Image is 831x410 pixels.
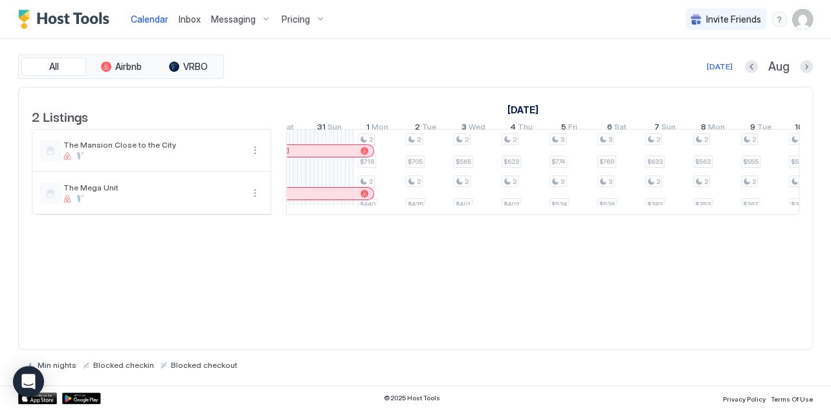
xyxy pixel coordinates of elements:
[156,58,221,76] button: VRBO
[513,135,516,144] span: 2
[415,122,420,135] span: 2
[408,157,423,166] span: $705
[791,157,805,166] span: $571
[614,122,626,135] span: Sat
[698,119,728,138] a: September 8, 2025
[282,122,294,135] span: Sat
[93,360,154,370] span: Blocked checkin
[656,135,660,144] span: 2
[469,122,485,135] span: Wed
[608,135,612,144] span: 3
[695,157,711,166] span: $563
[608,177,612,186] span: 3
[417,177,421,186] span: 2
[568,122,577,135] span: Fri
[704,135,708,144] span: 2
[750,122,755,135] span: 9
[701,122,706,135] span: 8
[465,177,469,186] span: 2
[18,54,224,79] div: tab-group
[599,200,615,209] span: $526
[771,391,813,405] a: Terms Of Use
[456,200,471,209] span: $401
[513,177,516,186] span: 2
[131,12,168,26] a: Calendar
[422,122,436,135] span: Tue
[607,122,612,135] span: 6
[369,135,373,144] span: 2
[707,61,733,73] div: [DATE]
[656,177,660,186] span: 2
[518,122,533,135] span: Thu
[38,360,76,370] span: Min nights
[800,60,813,73] button: Next month
[745,60,758,73] button: Previous month
[282,14,310,25] span: Pricing
[510,122,516,135] span: 4
[247,142,263,158] button: More options
[551,157,565,166] span: $774
[795,122,803,135] span: 10
[371,122,388,135] span: Mon
[247,185,263,201] div: menu
[757,122,771,135] span: Tue
[179,12,201,26] a: Inbox
[369,177,373,186] span: 2
[62,393,101,404] a: Google Play Store
[599,157,614,166] span: $769
[247,185,263,201] button: More options
[314,119,345,138] a: August 31, 2025
[131,14,168,25] span: Calendar
[317,122,326,135] span: 31
[504,157,519,166] span: $623
[183,61,208,73] span: VRBO
[63,140,242,150] span: The Mansion Close to the City
[363,119,392,138] a: September 1, 2025
[360,157,374,166] span: $718
[507,119,536,138] a: September 4, 2025
[560,177,564,186] span: 3
[18,10,115,29] a: Host Tools Logo
[49,61,59,73] span: All
[768,60,790,74] span: Aug
[604,119,630,138] a: September 6, 2025
[247,142,263,158] div: menu
[743,200,758,209] span: $367
[504,200,519,209] span: $402
[360,200,375,209] span: $440
[791,200,806,209] span: $393
[704,177,708,186] span: 2
[384,394,440,402] span: © 2025 Host Tools
[695,200,711,209] span: $353
[412,119,439,138] a: September 2, 2025
[661,122,676,135] span: Sun
[747,119,775,138] a: September 9, 2025
[32,106,88,126] span: 2 Listings
[417,135,421,144] span: 2
[792,119,825,138] a: September 10, 2025
[651,119,679,138] a: September 7, 2025
[211,14,256,25] span: Messaging
[458,119,489,138] a: September 3, 2025
[771,12,787,27] div: menu
[647,200,663,209] span: $383
[408,200,423,209] span: $435
[461,122,467,135] span: 3
[18,393,57,404] a: App Store
[327,122,342,135] span: Sun
[456,157,471,166] span: $565
[560,135,564,144] span: 3
[63,183,242,192] span: The Mega Unit
[465,135,469,144] span: 2
[13,366,44,397] div: Open Intercom Messenger
[551,200,567,209] span: $524
[792,9,813,30] div: User profile
[752,135,756,144] span: 2
[561,122,566,135] span: 5
[558,119,581,138] a: September 5, 2025
[179,14,201,25] span: Inbox
[743,157,759,166] span: $555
